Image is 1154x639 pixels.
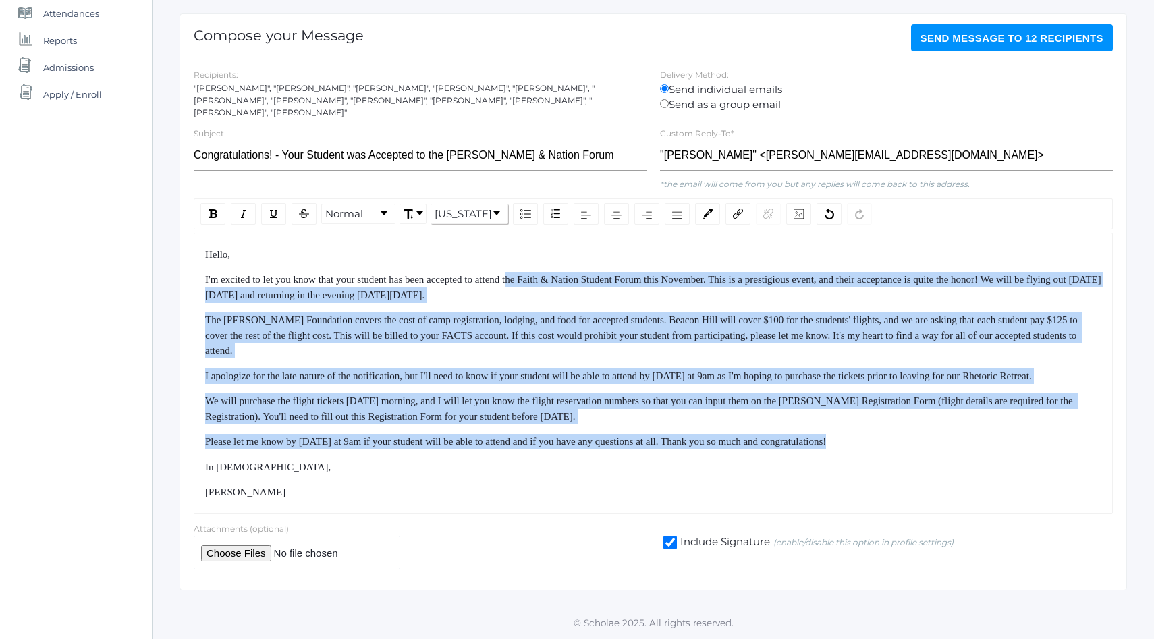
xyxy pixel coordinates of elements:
span: I apologize for the late nature of the notification, but I'll need to know if your student will b... [205,370,1032,381]
label: Custom Reply-To* [660,128,734,138]
div: Strikethrough [292,203,317,225]
div: Ordered [543,203,568,225]
div: Image [786,203,811,225]
span: Apply / Enroll [43,81,102,108]
a: Block Type [322,204,395,223]
span: The [PERSON_NAME] Foundation covers the cost of camp registration, lodging, and food for accepted... [205,314,1080,356]
div: Italic [231,203,256,225]
div: Left [574,203,599,225]
span: I'm excited to let you know that your student has been accepted to attend the Faith & Nation Stud... [205,274,1101,300]
div: rdw-font-size-control [397,203,429,225]
button: Send Message to 12 recipients [911,24,1114,51]
div: rdw-dropdown [321,204,395,224]
span: Normal [325,206,363,222]
input: Send individual emails [660,84,669,93]
span: Send Message to 12 recipients [921,32,1104,44]
div: rdw-toolbar [194,198,1113,229]
label: Recipients: [194,70,238,80]
div: Underline [261,203,286,225]
label: Send individual emails [660,82,1113,98]
label: Send as a group email [660,97,1113,113]
div: rdw-dropdown [400,204,427,224]
em: (enable/disable this option in profile settings) [773,536,954,549]
input: Include Signature(enable/disable this option in profile settings) [663,536,677,549]
a: Font [431,204,507,223]
span: Hello, [205,249,230,260]
div: rdw-color-picker [692,203,723,225]
span: Please let me know by [DATE] at 9am if your student will be able to attend and if you have any qu... [205,436,826,447]
div: Undo [817,203,842,225]
div: rdw-dropdown [431,204,508,224]
div: rdw-image-control [784,203,814,225]
div: rdw-history-control [814,203,875,225]
span: In [DEMOGRAPHIC_DATA], [205,462,331,472]
div: Justify [665,203,690,225]
span: Include Signature [677,534,770,551]
div: rdw-inline-control [198,203,319,225]
input: "Full Name" <email@email.com> [660,140,1113,171]
div: "[PERSON_NAME]", "[PERSON_NAME]", "[PERSON_NAME]", "[PERSON_NAME]", "[PERSON_NAME]", "[PERSON_NAM... [194,82,647,119]
p: © Scholae 2025. All rights reserved. [153,616,1154,630]
span: We will purchase the flight tickets [DATE] morning, and I will let you know the flight reservatio... [205,395,1075,422]
div: Redo [847,203,872,225]
input: Send as a group email [660,99,669,108]
div: Bold [200,203,225,225]
div: Right [634,203,659,225]
span: [PERSON_NAME] [205,487,285,497]
label: Subject [194,128,224,138]
div: Unlink [756,203,781,225]
div: rdw-wrapper [194,198,1113,514]
div: rdw-block-control [319,203,397,225]
span: Admissions [43,54,94,81]
label: Delivery Method: [660,70,729,80]
div: Link [725,203,750,225]
a: Font Size [400,204,426,223]
div: Center [604,203,629,225]
div: Unordered [513,203,538,225]
h1: Compose your Message [194,28,364,43]
span: [US_STATE] [435,206,492,222]
div: rdw-editor [205,247,1102,500]
label: Attachments (optional) [194,524,289,534]
div: rdw-link-control [723,203,784,225]
div: rdw-font-family-control [429,203,510,225]
div: rdw-list-control [510,203,571,225]
div: rdw-textalign-control [571,203,692,225]
span: Reports [43,27,77,54]
em: *the email will come from you but any replies will come back to this address. [660,179,970,189]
